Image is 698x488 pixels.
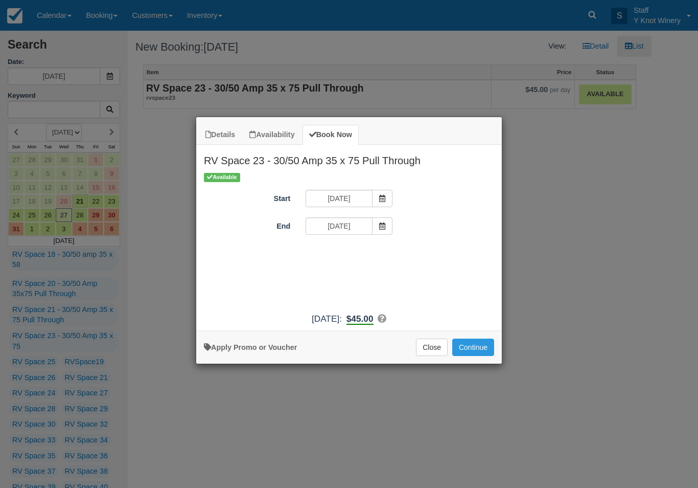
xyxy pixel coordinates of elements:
[196,190,298,204] label: Start
[196,217,298,232] label: End
[452,339,494,356] button: Add to Booking
[243,125,301,145] a: Availability
[204,173,240,182] span: Available
[312,314,339,324] span: [DATE]
[199,125,242,145] a: Details
[196,145,502,171] h2: RV Space 23 - 30/50 Amp 35 x 75 Pull Through
[303,125,359,145] a: Book Now
[416,339,448,356] button: Close
[204,343,297,351] a: Apply Voucher
[196,313,502,325] div: :
[346,314,374,325] b: $45.00
[196,145,502,325] div: Item Modal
